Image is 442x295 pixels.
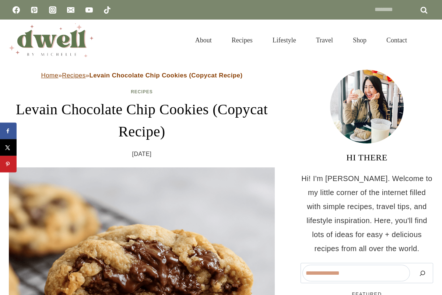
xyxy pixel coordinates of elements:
[82,3,97,17] a: YouTube
[9,3,24,17] a: Facebook
[421,34,433,46] button: View Search Form
[9,98,275,143] h1: Levain Chocolate Chip Cookies (Copycat Recipe)
[263,27,306,53] a: Lifestyle
[414,265,431,281] button: Search
[100,3,115,17] a: TikTok
[41,72,59,79] a: Home
[222,27,263,53] a: Recipes
[45,3,60,17] a: Instagram
[185,27,417,53] nav: Primary Navigation
[343,27,376,53] a: Shop
[185,27,222,53] a: About
[301,171,433,256] p: Hi! I'm [PERSON_NAME]. Welcome to my little corner of the internet filled with simple recipes, tr...
[27,3,42,17] a: Pinterest
[9,23,94,57] img: DWELL by michelle
[376,27,417,53] a: Contact
[131,89,153,94] a: Recipes
[41,72,243,79] span: » »
[301,151,433,164] h3: HI THERE
[89,72,242,79] strong: Levain Chocolate Chip Cookies (Copycat Recipe)
[132,149,152,160] time: [DATE]
[306,27,343,53] a: Travel
[62,72,85,79] a: Recipes
[63,3,78,17] a: Email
